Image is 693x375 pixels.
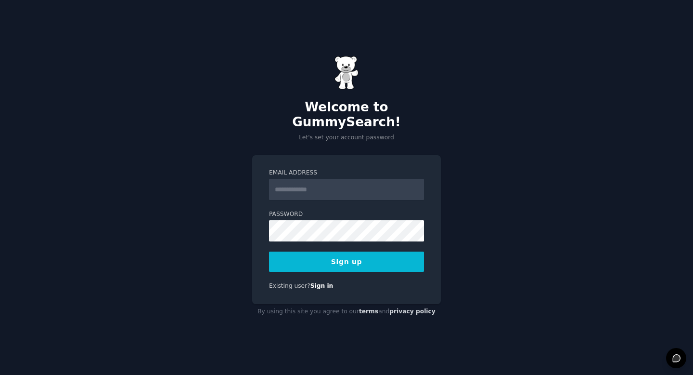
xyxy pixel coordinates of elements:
[389,308,436,315] a: privacy policy
[269,169,424,177] label: Email Address
[269,210,424,219] label: Password
[359,308,378,315] a: terms
[269,252,424,272] button: Sign up
[252,304,441,320] div: By using this site you agree to our and
[310,282,334,289] a: Sign in
[334,56,359,90] img: Gummy Bear
[252,134,441,142] p: Let's set your account password
[252,100,441,130] h2: Welcome to GummySearch!
[269,282,310,289] span: Existing user?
